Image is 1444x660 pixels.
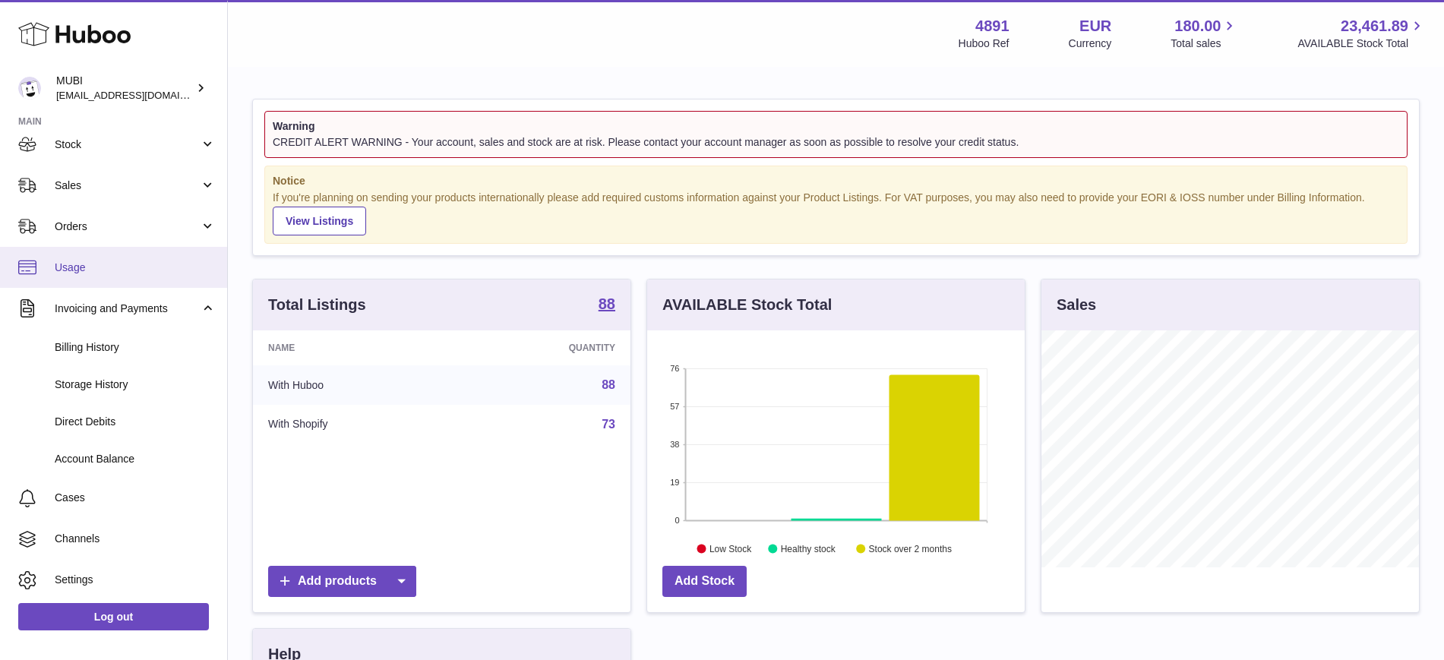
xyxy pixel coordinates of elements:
div: If you're planning on sending your products internationally please add required customs informati... [273,191,1399,236]
span: [EMAIL_ADDRESS][DOMAIN_NAME] [56,89,223,101]
td: With Shopify [253,405,457,444]
span: Invoicing and Payments [55,302,200,316]
span: 180.00 [1174,16,1221,36]
span: Sales [55,178,200,193]
strong: Warning [273,119,1399,134]
a: 23,461.89 AVAILABLE Stock Total [1297,16,1426,51]
text: 38 [670,440,679,449]
span: Usage [55,261,216,275]
a: Add products [268,566,416,597]
img: internalAdmin-4891@internal.huboo.com [18,77,41,99]
strong: EUR [1079,16,1111,36]
a: Add Stock [662,566,747,597]
span: 23,461.89 [1341,16,1408,36]
span: Orders [55,219,200,234]
text: Healthy stock [781,544,836,554]
span: Stock [55,137,200,152]
a: 73 [602,418,615,431]
text: Low Stock [709,544,752,554]
div: Huboo Ref [959,36,1010,51]
a: 180.00 Total sales [1171,16,1238,51]
td: With Huboo [253,365,457,405]
span: Settings [55,573,216,587]
text: 0 [675,516,679,525]
text: 57 [670,402,679,411]
span: AVAILABLE Stock Total [1297,36,1426,51]
a: Log out [18,603,209,630]
span: Account Balance [55,452,216,466]
span: Billing History [55,340,216,355]
span: Cases [55,491,216,505]
strong: Notice [273,174,1399,188]
h3: Sales [1057,295,1096,315]
div: CREDIT ALERT WARNING - Your account, sales and stock are at risk. Please contact your account man... [273,135,1399,150]
a: View Listings [273,207,366,235]
span: Direct Debits [55,415,216,429]
h3: AVAILABLE Stock Total [662,295,832,315]
text: Stock over 2 months [869,544,952,554]
a: 88 [602,378,615,391]
strong: 4891 [975,16,1010,36]
th: Name [253,330,457,365]
span: Total sales [1171,36,1238,51]
strong: 88 [599,296,615,311]
text: 76 [670,364,679,373]
th: Quantity [457,330,630,365]
text: 19 [670,478,679,487]
h3: Total Listings [268,295,366,315]
span: Channels [55,532,216,546]
a: 88 [599,296,615,314]
span: Storage History [55,377,216,392]
div: Currency [1069,36,1112,51]
div: MUBI [56,74,193,103]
